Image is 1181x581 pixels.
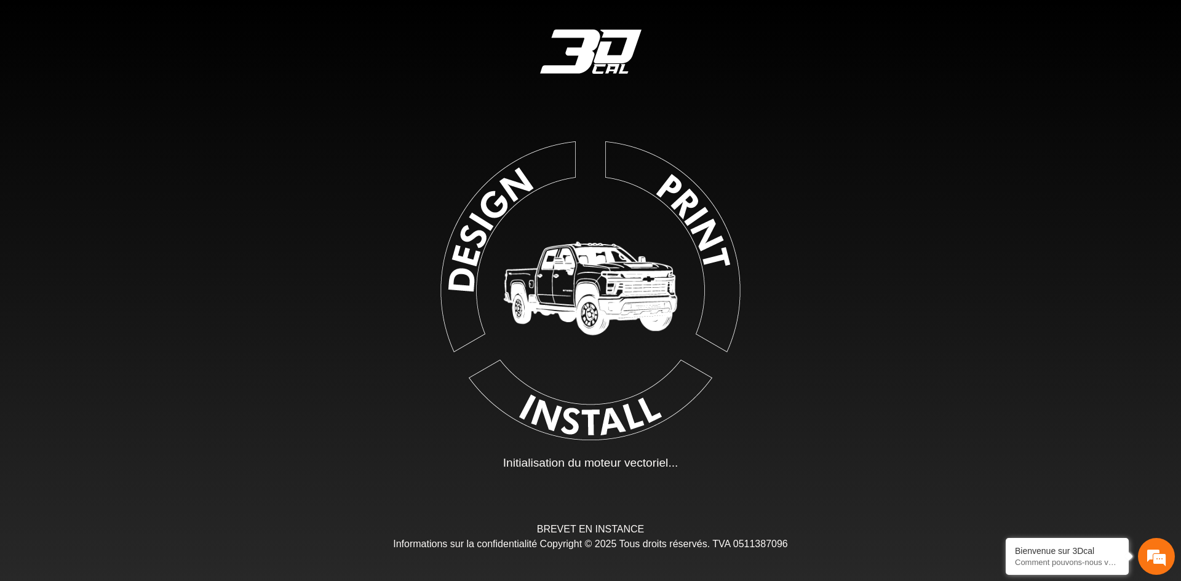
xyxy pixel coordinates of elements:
font: Bienvenue sur 3Dcal [1015,546,1094,556]
img: Modèle 3DCal [449,146,733,430]
font: Initialisation du moteur vectoriel... [503,456,678,469]
font: Comment pouvons-nous vous aider? [1015,558,1145,567]
font: BREVET EN INSTANCE [537,524,645,534]
font: Informations sur la confidentialité Copyright © 2025 Tous droits réservés. TVA 0511387096 [393,539,788,549]
p: Comment pouvons-nous vous aider? [1015,558,1119,567]
div: Bienvenue sur 3Dcal [1015,546,1119,556]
